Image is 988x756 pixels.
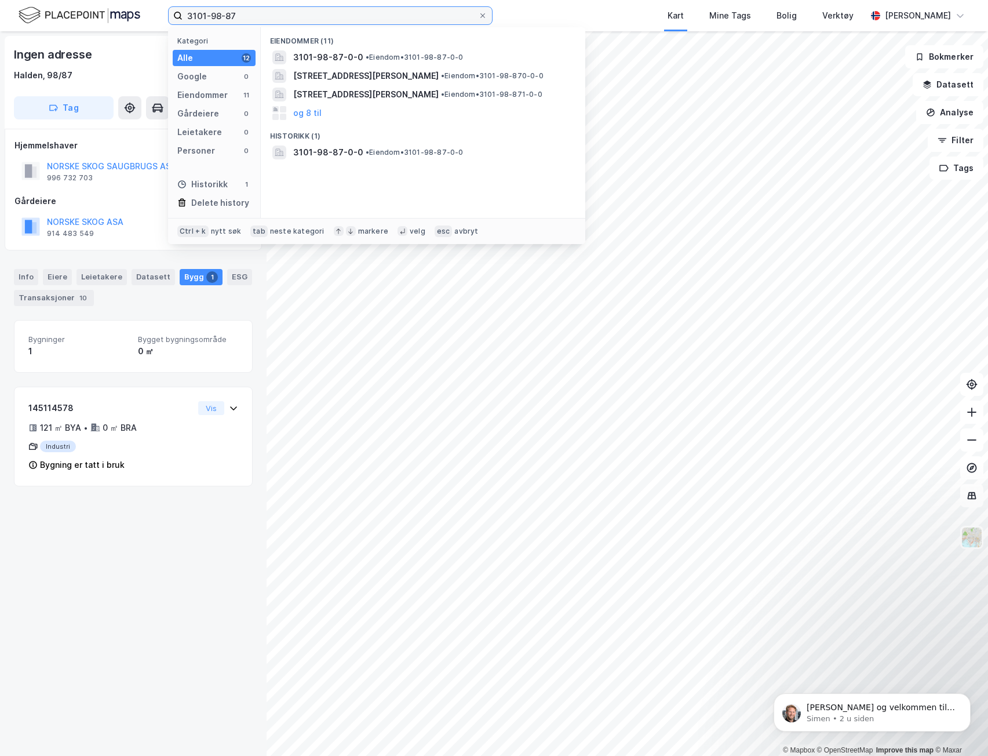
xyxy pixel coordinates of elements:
span: Eiendom • 3101-98-87-0-0 [366,148,464,157]
span: 3101-98-87-0-0 [293,50,363,64]
button: Bokmerker [905,45,983,68]
div: 11 [242,90,251,100]
button: Filter [928,129,983,152]
div: Bygning er tatt i bruk [40,458,125,472]
span: 3101-98-87-0-0 [293,146,363,159]
div: tab [250,226,268,237]
div: 145114578 [28,401,194,415]
button: Vis [198,401,224,415]
div: Datasett [132,269,175,285]
div: Alle [177,51,193,65]
div: markere [358,227,388,236]
div: 0 [242,72,251,81]
div: 1 [28,344,129,358]
span: Bygget bygningsområde [138,335,238,344]
button: og 8 til [293,106,322,120]
div: Hjemmelshaver [14,139,252,152]
div: Kategori [177,37,256,45]
div: Delete history [191,196,249,210]
div: velg [410,227,425,236]
div: 1 [242,180,251,189]
div: Bygg [180,269,223,285]
a: OpenStreetMap [817,746,873,754]
button: Tag [14,96,114,119]
div: avbryt [454,227,478,236]
button: Tags [929,157,983,180]
div: Transaksjoner [14,290,94,306]
span: • [366,148,369,157]
div: Eiendommer (11) [261,27,585,48]
button: Datasett [913,73,983,96]
div: 1 [206,271,218,283]
div: 121 ㎡ BYA [40,421,81,435]
div: Ingen adresse [14,45,94,64]
div: 0 [242,109,251,118]
div: Verktøy [822,9,854,23]
img: Z [961,526,983,548]
div: Info [14,269,38,285]
div: Eiendommer [177,88,228,102]
input: Søk på adresse, matrikkel, gårdeiere, leietakere eller personer [183,7,478,24]
iframe: Intercom notifications melding [756,669,988,750]
div: Ctrl + k [177,226,209,237]
span: • [441,90,444,99]
div: 996 732 703 [47,173,93,183]
div: nytt søk [211,227,242,236]
div: Bolig [776,9,797,23]
div: Personer [177,144,215,158]
span: [STREET_ADDRESS][PERSON_NAME] [293,69,439,83]
span: • [441,71,444,80]
a: Mapbox [783,746,815,754]
span: Eiendom • 3101-98-870-0-0 [441,71,544,81]
div: 12 [242,53,251,63]
div: Gårdeiere [177,107,219,121]
div: • [83,423,88,432]
div: Leietakere [76,269,127,285]
div: Google [177,70,207,83]
div: Leietakere [177,125,222,139]
div: Historikk (1) [261,122,585,143]
div: Kart [668,9,684,23]
div: 0 [242,128,251,137]
div: Eiere [43,269,72,285]
div: esc [435,226,453,237]
div: 0 ㎡ [138,344,238,358]
span: • [366,53,369,61]
div: ESG [227,269,252,285]
div: Gårdeiere [14,194,252,208]
div: 10 [77,292,89,304]
div: 0 [242,146,251,155]
span: [STREET_ADDRESS][PERSON_NAME] [293,88,439,101]
span: Eiendom • 3101-98-871-0-0 [441,90,542,99]
button: Analyse [916,101,983,124]
div: Mine Tags [709,9,751,23]
div: 0 ㎡ BRA [103,421,137,435]
span: Eiendom • 3101-98-87-0-0 [366,53,464,62]
div: 914 483 549 [47,229,94,238]
div: neste kategori [270,227,325,236]
div: [PERSON_NAME] [885,9,951,23]
div: Historikk [177,177,228,191]
span: Bygninger [28,335,129,344]
div: Halden, 98/87 [14,68,72,82]
a: Improve this map [876,746,934,754]
img: logo.f888ab2527a4732fd821a326f86c7f29.svg [19,5,140,26]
